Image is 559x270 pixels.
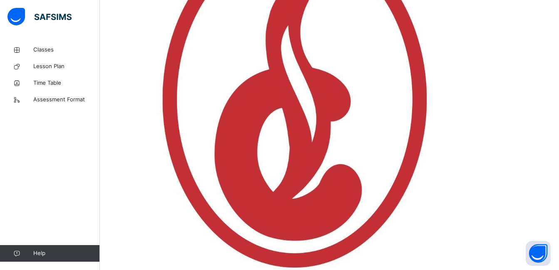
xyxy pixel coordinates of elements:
[33,62,100,71] span: Lesson Plan
[33,79,100,87] span: Time Table
[33,96,100,104] span: Assessment Format
[33,46,100,54] span: Classes
[526,241,551,266] button: Open asap
[7,8,72,25] img: safsims
[33,249,99,258] span: Help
